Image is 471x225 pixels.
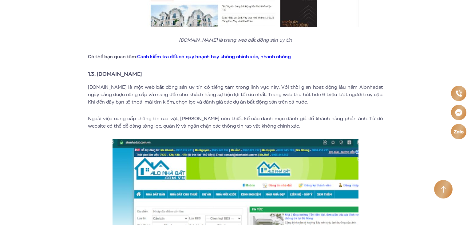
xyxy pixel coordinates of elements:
[453,129,464,135] img: Zalo icon
[441,186,446,193] img: Arrow icon
[179,37,292,43] em: [DOMAIN_NAME] là trang web bất đông sản uy tín
[137,53,291,60] a: Cách kiểm tra đất có quy hoạch hay không chính xác, nhanh chóng
[454,108,463,117] img: Messenger icon
[88,115,383,130] p: Ngoài việc cung cấp thông tin rao vặt, [PERSON_NAME] còn thiết kế các danh mục đánh giá để khách ...
[88,70,142,78] strong: 1.3. [DOMAIN_NAME]
[455,89,463,97] img: Phone icon
[88,53,291,60] strong: Có thể bạn quan tâm:
[88,84,383,106] p: [DOMAIN_NAME] là một web bất đông sản uy tín có tiếng tăm trong lĩnh vực này. Với thời gian hoạt ...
